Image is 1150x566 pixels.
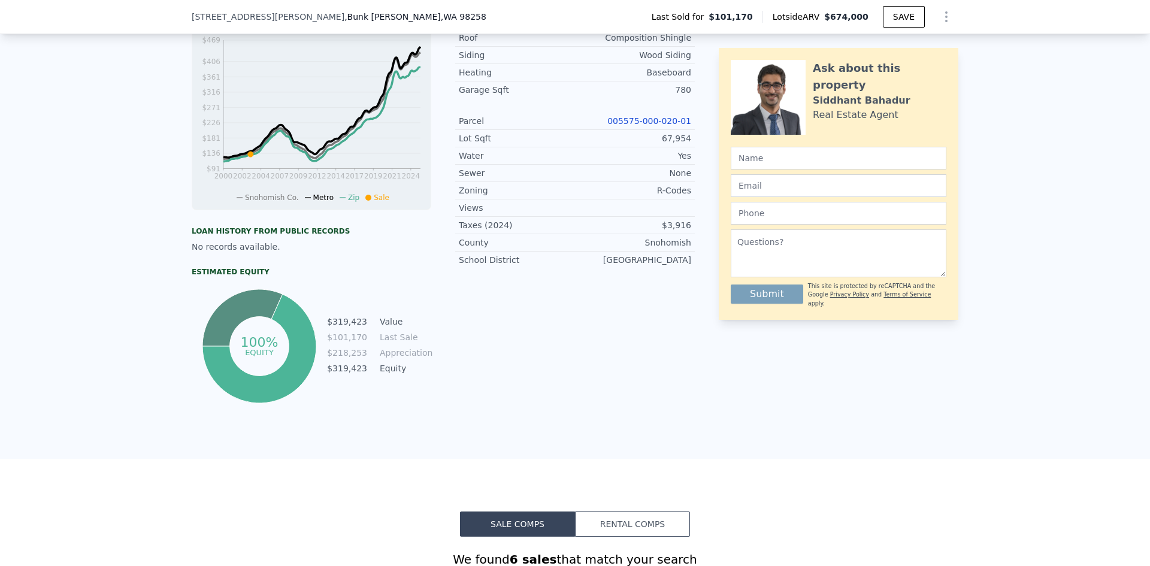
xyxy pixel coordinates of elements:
[308,172,326,180] tspan: 2012
[808,282,946,308] div: This site is protected by reCAPTCHA and the Google and apply.
[313,193,334,202] span: Metro
[731,202,946,225] input: Phone
[731,147,946,170] input: Name
[202,36,220,44] tspan: $469
[192,267,431,277] div: Estimated Equity
[575,219,691,231] div: $3,916
[824,12,868,22] span: $674,000
[326,172,345,180] tspan: 2014
[214,172,233,180] tspan: 2000
[459,184,575,196] div: Zoning
[377,315,431,328] td: Value
[202,57,220,66] tspan: $406
[459,167,575,179] div: Sewer
[813,108,898,122] div: Real Estate Agent
[459,202,575,214] div: Views
[245,347,274,356] tspan: equity
[459,115,575,127] div: Parcel
[459,237,575,249] div: County
[830,291,869,298] a: Privacy Policy
[202,149,220,158] tspan: $136
[202,119,220,127] tspan: $226
[374,193,389,202] span: Sale
[459,84,575,96] div: Garage Sqft
[934,5,958,29] button: Show Options
[575,150,691,162] div: Yes
[233,172,252,180] tspan: 2002
[460,511,575,537] button: Sale Comps
[459,132,575,144] div: Lot Sqft
[326,331,368,344] td: $101,170
[344,11,486,23] span: , Bunk [PERSON_NAME]
[575,132,691,144] div: 67,954
[383,172,401,180] tspan: 2021
[377,362,431,375] td: Equity
[202,104,220,112] tspan: $271
[326,362,368,375] td: $319,423
[346,172,364,180] tspan: 2017
[192,226,431,236] div: Loan history from public records
[607,116,691,126] a: 005575-000-020-01
[240,335,278,350] tspan: 100%
[377,331,431,344] td: Last Sale
[271,172,289,180] tspan: 2007
[459,219,575,231] div: Taxes (2024)
[575,32,691,44] div: Composition Shingle
[459,32,575,44] div: Roof
[773,11,824,23] span: Lotside ARV
[459,49,575,61] div: Siding
[575,167,691,179] div: None
[575,254,691,266] div: [GEOGRAPHIC_DATA]
[202,134,220,143] tspan: $181
[813,60,946,93] div: Ask about this property
[575,49,691,61] div: Wood Siding
[441,12,486,22] span: , WA 98258
[459,150,575,162] div: Water
[575,84,691,96] div: 780
[459,66,575,78] div: Heating
[289,172,308,180] tspan: 2009
[192,241,431,253] div: No records available.
[326,315,368,328] td: $319,423
[348,193,359,202] span: Zip
[709,11,753,23] span: $101,170
[731,174,946,197] input: Email
[813,93,910,108] div: Siddhant Bahadur
[731,284,803,304] button: Submit
[575,66,691,78] div: Baseboard
[575,511,690,537] button: Rental Comps
[883,291,931,298] a: Terms of Service
[402,172,420,180] tspan: 2024
[364,172,383,180] tspan: 2019
[245,193,299,202] span: Snohomish Co.
[207,165,220,173] tspan: $91
[575,184,691,196] div: R-Codes
[252,172,270,180] tspan: 2004
[202,73,220,81] tspan: $361
[652,11,709,23] span: Last Sold for
[459,254,575,266] div: School District
[883,6,925,28] button: SAVE
[192,11,344,23] span: [STREET_ADDRESS][PERSON_NAME]
[575,237,691,249] div: Snohomish
[326,346,368,359] td: $218,253
[377,346,431,359] td: Appreciation
[202,88,220,96] tspan: $316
